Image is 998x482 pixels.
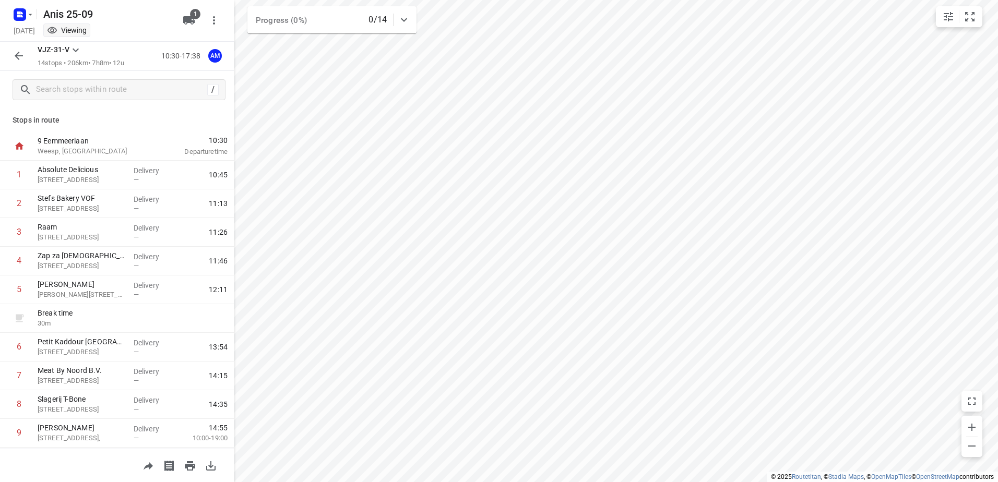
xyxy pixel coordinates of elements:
p: Jensiusstraat 62C, Rotterdam [38,376,125,386]
p: Nieuwe Spiegelstraat 62b, Amsterdam [38,203,125,214]
span: 12:11 [209,284,228,295]
li: © 2025 , © , © © contributors [771,473,994,480]
span: — [134,291,139,298]
span: Assigned to Anis M [205,51,225,61]
span: 14:15 [209,370,228,381]
p: Meat By Noord B.V. [38,365,125,376]
p: Delivery [134,366,172,377]
p: Petit Kaddour [GEOGRAPHIC_DATA] [38,336,125,347]
div: 9 [17,428,21,438]
p: Molenkade 46, Duivendrecht [38,175,125,185]
p: Martini van Geffenstraat 29C, Amsterdam [38,290,125,300]
a: OpenMapTiles [871,473,911,480]
div: 8 [17,399,21,409]
p: Departure time [159,147,228,157]
span: — [134,377,139,384]
p: Veerstraat 71-H, Amsterdam [38,261,125,271]
button: Map settings [938,6,959,27]
span: — [134,233,139,241]
button: Fit zoom [959,6,980,27]
p: 10:00-19:00 [176,433,228,443]
p: 14 stops • 206km • 7h8m • 12u [38,58,124,68]
p: [STREET_ADDRESS], [38,433,125,443]
input: Search stops within route [36,82,207,98]
div: 3 [17,227,21,237]
p: Stefs Bakery VOF [38,193,125,203]
p: 9 Eemmeerlaan [38,136,146,146]
span: — [134,434,139,442]
div: You are currently in view mode. To make any changes, go to edit project. [47,25,87,35]
p: 0/14 [369,14,387,26]
div: 4 [17,256,21,266]
p: Delivery [134,165,172,176]
span: — [134,204,139,212]
p: Raam [38,222,125,232]
div: small contained button group [936,6,982,27]
p: 10:30-17:38 [161,51,205,62]
p: Absolute Delicious [38,164,125,175]
span: Print route [180,460,200,470]
p: Delivery [134,395,172,405]
span: Share route [138,460,159,470]
p: Delivery [134,280,172,291]
p: Break time [38,308,125,318]
span: 11:13 [209,198,228,209]
button: 1 [179,10,199,31]
span: 10:30 [159,135,228,146]
p: [PERSON_NAME] [38,279,125,290]
a: Routetitan [792,473,821,480]
span: 11:26 [209,227,228,237]
div: 1 [17,170,21,179]
div: 5 [17,284,21,294]
div: 6 [17,342,21,352]
p: Delivery [134,424,172,434]
span: 11:46 [209,256,228,266]
span: — [134,405,139,413]
a: Stadia Maps [828,473,864,480]
span: — [134,348,139,356]
button: More [204,10,224,31]
p: Weesp, [GEOGRAPHIC_DATA] [38,146,146,156]
p: Slagerij T-Bone [38,394,125,404]
span: 10:45 [209,170,228,180]
p: Stops in route [13,115,221,126]
span: Print shipping labels [159,460,180,470]
span: — [134,262,139,270]
p: Raamdwarsstraat 3, Amsterdam [38,232,125,243]
div: 7 [17,370,21,380]
p: Delivery [134,194,172,204]
p: [PERSON_NAME] [38,423,125,433]
span: — [134,176,139,184]
p: Zap za [DEMOGRAPHIC_DATA] (Sleutel) [38,250,125,261]
p: 30 m [38,318,125,329]
p: [STREET_ADDRESS] [38,404,125,415]
span: 1 [190,9,200,19]
span: 14:55 [209,423,228,433]
span: Download route [200,460,221,470]
div: Progress (0%)0/14 [247,6,417,33]
p: Delivery [134,251,172,262]
p: Delivery [134,223,172,233]
span: 14:35 [209,399,228,409]
div: / [207,84,219,95]
p: Delivery [134,338,172,348]
span: Progress (0%) [256,16,307,25]
p: Zwart Janstraat 119, Rotterdam [38,347,125,357]
span: 13:54 [209,342,228,352]
a: OpenStreetMap [916,473,959,480]
p: VJZ-31-V [38,44,69,55]
div: 2 [17,198,21,208]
